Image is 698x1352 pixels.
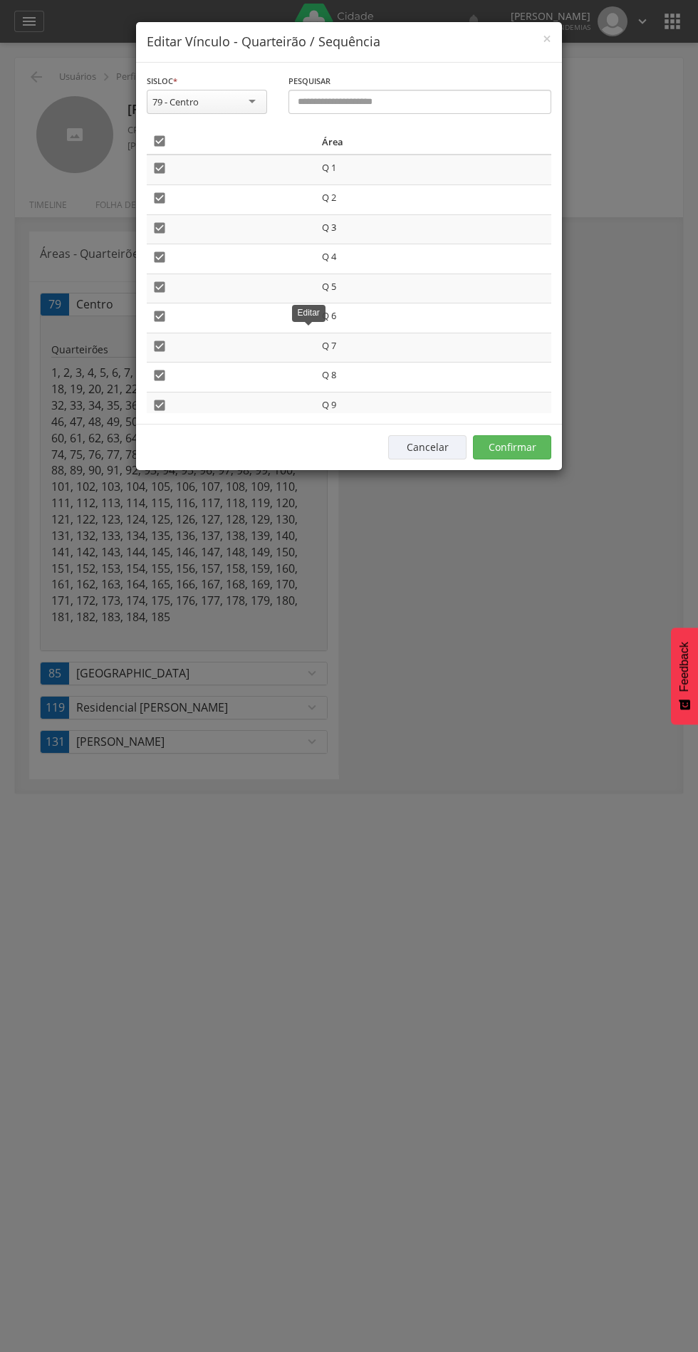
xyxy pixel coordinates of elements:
[292,305,325,321] div: Editar
[316,214,551,244] td: Q 3
[152,309,167,323] i: 
[152,368,167,383] i: 
[316,128,551,155] th: Área
[152,280,167,294] i: 
[152,339,167,353] i: 
[316,274,551,303] td: Q 5
[316,155,551,184] td: Q 1
[543,31,551,46] button: Close
[316,184,551,214] td: Q 2
[316,244,551,274] td: Q 4
[152,161,167,175] i: 
[288,76,330,86] span: Pesquisar
[543,28,551,48] span: ×
[152,191,167,205] i: 
[152,398,167,412] i: 
[147,76,173,86] span: Sisloc
[473,435,551,459] button: Confirmar
[152,95,199,108] div: 79 - Centro
[316,303,551,333] td: Q 6
[316,333,551,363] td: Q 7
[152,221,167,235] i: 
[671,628,698,724] button: Feedback - Mostrar pesquisa
[152,134,167,148] i: 
[147,33,551,51] h4: Editar Vínculo - Quarteirão / Sequência
[388,435,467,459] button: Cancelar
[316,363,551,392] td: Q 8
[678,642,691,692] span: Feedback
[152,250,167,264] i: 
[316,392,551,422] td: Q 9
